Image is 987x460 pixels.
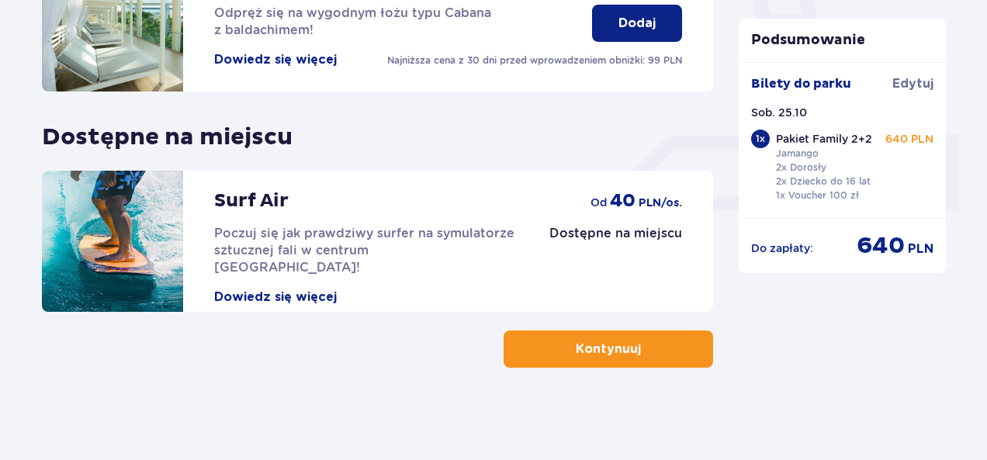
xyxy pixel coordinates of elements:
[214,51,337,68] button: Dowiedz się więcej
[857,231,905,261] span: 640
[751,130,770,148] div: 1 x
[751,105,807,120] p: Sob. 25.10
[592,5,682,42] button: Dodaj
[776,147,819,161] p: Jamango
[214,289,337,306] button: Dowiedz się więcej
[639,195,682,211] span: PLN /os.
[751,240,813,256] p: Do zapłaty :
[618,15,656,32] p: Dodaj
[504,330,713,368] button: Kontynuuj
[892,75,933,92] span: Edytuj
[576,341,641,358] p: Kontynuuj
[908,240,933,258] span: PLN
[885,131,933,147] p: 640 PLN
[610,189,635,213] span: 40
[387,54,682,67] p: Najniższa cena z 30 dni przed wprowadzeniem obniżki: 99 PLN
[214,5,491,37] span: Odpręż się na wygodnym łożu typu Cabana z baldachimem!
[214,226,514,275] span: Poczuj się jak prawdziwy surfer na symulatorze sztucznej fali w centrum [GEOGRAPHIC_DATA]!
[751,75,851,92] p: Bilety do parku
[776,131,872,147] p: Pakiet Family 2+2
[42,171,183,312] img: attraction
[549,225,682,242] p: Dostępne na miejscu
[590,195,607,210] span: od
[739,31,947,50] p: Podsumowanie
[42,110,293,152] p: Dostępne na miejscu
[214,189,289,213] p: Surf Air
[776,161,871,202] p: 2x Dorosły 2x Dziecko do 16 lat 1x Voucher 100 zł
